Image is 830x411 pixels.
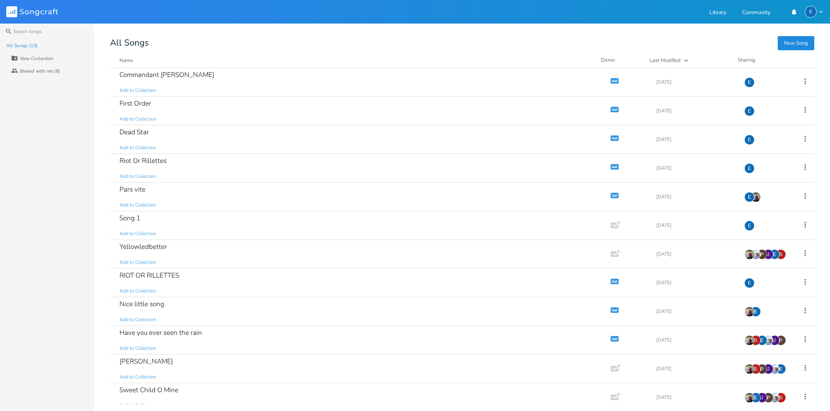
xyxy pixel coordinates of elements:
[805,6,824,18] button: E
[656,166,735,170] div: [DATE]
[656,137,735,142] div: [DATE]
[110,39,814,47] div: All Songs
[769,364,780,374] img: Johnny Bühler
[744,163,755,174] div: emmanuel.grasset
[656,338,735,342] div: [DATE]
[751,393,761,403] div: emmanuel.grasset
[763,249,773,259] div: Jo
[119,259,156,266] span: Add to Collection
[119,173,156,180] span: Add to Collection
[656,309,735,314] div: [DATE]
[744,106,755,116] div: emmanuel.grasset
[805,6,817,18] div: emmanuel.grasset
[119,345,156,352] span: Add to Collection
[744,364,755,374] img: Keith Dalton
[656,108,735,113] div: [DATE]
[119,116,156,122] span: Add to Collection
[776,249,786,259] div: sean.alari
[119,57,133,64] div: Name
[656,80,735,84] div: [DATE]
[656,194,735,199] div: [DATE]
[769,249,780,259] div: emmanuel.grasset
[119,157,167,164] div: Riot Or Rillettes
[656,395,735,400] div: [DATE]
[757,393,767,403] div: Jo
[769,393,780,403] img: Johnny Bühler
[744,278,755,288] div: emmanuel.grasset
[769,335,780,345] div: Jo
[778,36,814,50] button: New Song
[757,335,767,345] div: emmanuel.grasset
[119,100,151,107] div: First Order
[744,192,755,202] div: emmanuel.grasset
[776,364,786,374] div: emmanuel.grasset
[744,335,755,345] img: Keith Dalton
[656,366,735,371] div: [DATE]
[744,393,755,403] img: Keith Dalton
[119,358,173,365] div: [PERSON_NAME]
[763,393,773,403] img: Pierre-Antoine Zufferey
[751,307,761,317] div: emmanuel.grasset
[119,374,156,380] span: Add to Collection
[776,393,786,403] div: sean.alari
[6,43,38,48] div: All Songs (13)
[738,57,785,64] div: Sharing
[763,364,773,374] div: Jo
[119,329,202,336] div: Have you ever seen the rain
[119,316,156,323] span: Add to Collection
[119,243,167,250] div: Yellowledbetter
[650,57,681,64] div: Last Modified
[119,186,145,193] div: Pars vite
[119,301,164,307] div: Nice little song
[20,69,60,73] div: Shared with me (6)
[776,335,786,345] img: Pierre-Antoine Zufferey
[751,192,761,202] img: Keith Dalton
[119,215,140,221] div: Song 1
[709,10,726,16] a: Library
[119,87,156,94] span: Add to Collection
[601,57,640,64] div: Demo
[757,249,767,259] img: Pierre-Antoine Zufferey
[744,221,755,231] div: emmanuel.grasset
[744,135,755,145] div: emmanuel.grasset
[119,402,156,409] span: Add to Collection
[119,129,149,135] div: Dead Star
[656,252,735,256] div: [DATE]
[119,288,156,294] span: Add to Collection
[751,249,761,259] img: Johnny Bühler
[20,56,53,61] div: New Collection
[119,272,179,279] div: RIOT OR RILLETTES
[744,249,755,259] img: Keith Dalton
[656,280,735,285] div: [DATE]
[763,335,773,345] img: Johnny Bühler
[656,223,735,228] div: [DATE]
[119,387,178,393] div: Sweet Child O Mine
[119,144,156,151] span: Add to Collection
[744,307,755,317] img: Keith Dalton
[119,71,214,78] div: Commandant [PERSON_NAME]
[744,77,755,88] div: emmanuel.grasset
[119,230,156,237] span: Add to Collection
[751,364,761,374] div: sean.alari
[650,57,728,64] button: Last Modified
[751,335,761,345] div: sean.alari
[119,57,591,64] button: Name
[119,202,156,208] span: Add to Collection
[742,10,770,16] a: Community
[757,364,767,374] img: Pierre-Antoine Zufferey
